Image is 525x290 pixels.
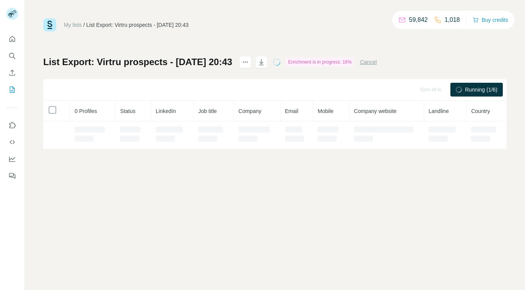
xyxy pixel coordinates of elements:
[238,108,261,114] span: Company
[120,108,135,114] span: Status
[285,108,298,114] span: Email
[6,169,18,183] button: Feedback
[360,58,377,66] button: Cancel
[286,57,354,67] div: Enrichment is in progress: 16%
[429,108,449,114] span: Landline
[6,83,18,97] button: My lists
[6,135,18,149] button: Use Surfe API
[64,22,82,28] a: My lists
[318,108,333,114] span: Mobile
[6,118,18,132] button: Use Surfe on LinkedIn
[198,108,217,114] span: Job title
[239,56,251,68] button: actions
[156,108,176,114] span: LinkedIn
[6,49,18,63] button: Search
[83,21,85,29] li: /
[43,18,56,31] img: Surfe Logo
[6,32,18,46] button: Quick start
[354,108,396,114] span: Company website
[409,15,428,25] p: 59,842
[471,108,490,114] span: Country
[86,21,189,29] div: List Export: Virtru prospects - [DATE] 20:43
[43,56,232,68] h1: List Export: Virtru prospects - [DATE] 20:43
[465,86,497,93] span: Running (1/6)
[445,15,460,25] p: 1,018
[473,15,508,25] button: Buy credits
[6,66,18,80] button: Enrich CSV
[75,108,97,114] span: 0 Profiles
[6,152,18,166] button: Dashboard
